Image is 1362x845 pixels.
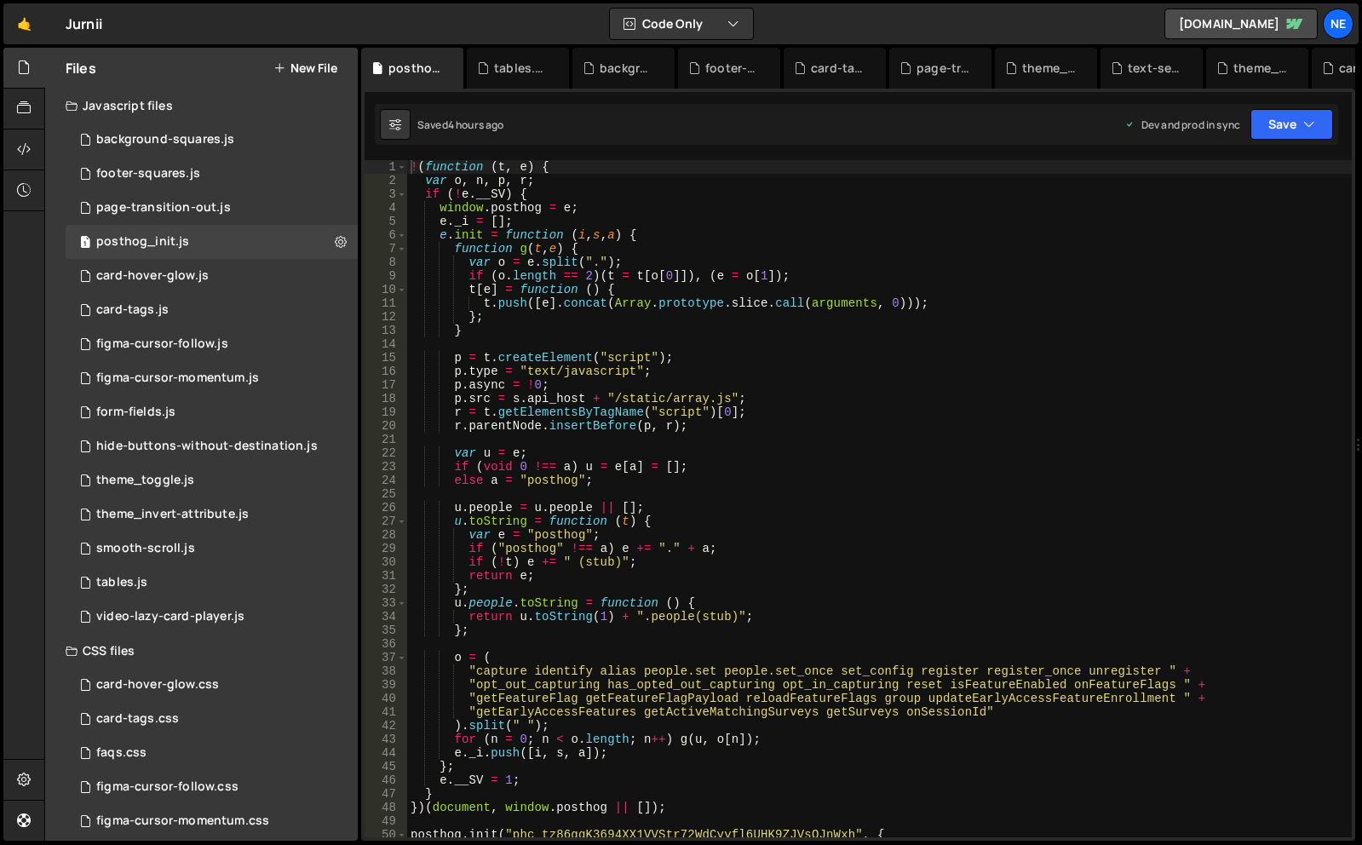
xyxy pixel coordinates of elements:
a: 🤙 [3,3,45,44]
div: figma-cursor-follow.js [96,336,228,352]
div: 16694/47939.js [66,157,358,191]
a: Ne [1323,9,1353,39]
div: text-select-colour.css [1128,60,1182,77]
div: 4 hours ago [448,118,504,132]
div: 7 [365,242,407,256]
div: CSS files [45,634,358,668]
div: background-squares.js [96,132,234,147]
div: 16694/46845.css [66,702,358,736]
div: 16694/46844.js [66,293,358,327]
div: card-tags.js [96,302,169,318]
div: 16694/46977.js [66,123,358,157]
div: 16694/46743.css [66,770,358,804]
div: 24 [365,474,407,487]
div: 21 [365,433,407,446]
div: theme_toggle.js [1022,60,1077,77]
div: 31 [365,569,407,583]
div: 48 [365,801,407,814]
div: 6 [365,228,407,242]
div: 23 [365,460,407,474]
div: tables.js [96,575,147,590]
div: video-lazy-card-player.js [96,609,244,624]
h2: Files [66,59,96,78]
div: 19 [365,405,407,419]
div: figma-cursor-momentum.js [96,371,259,386]
div: 16694/47251.js [66,361,358,395]
div: 43 [365,733,407,746]
div: 22 [365,446,407,460]
div: form-fields.js [96,405,175,420]
div: 49 [365,814,407,828]
div: 16694/45609.js [66,532,358,566]
div: 10 [365,283,407,296]
div: smooth-scroll.js [96,541,195,556]
div: 34 [365,610,407,624]
a: [DOMAIN_NAME] [1164,9,1318,39]
div: footer-squares.js [705,60,760,77]
div: faqs.css [96,745,147,761]
div: 5 [365,215,407,228]
div: 8 [365,256,407,269]
div: 4 [365,201,407,215]
div: figma-cursor-follow.css [96,779,238,795]
div: 16694/46553.js [66,497,358,532]
div: card-hover-glow.js [96,268,209,284]
div: 14 [365,337,407,351]
div: 46 [365,773,407,787]
div: 28 [365,528,407,542]
div: 44 [365,746,407,760]
div: 3 [365,187,407,201]
div: Jurnii [66,14,102,34]
div: Dev and prod in sync [1124,118,1240,132]
div: 18 [365,392,407,405]
div: tables.css [494,60,549,77]
div: 9 [365,269,407,283]
div: 16694/47813.js [66,463,358,497]
div: 17 [365,378,407,392]
div: posthog_init.js [388,60,443,77]
div: 16694/45896.js [66,600,358,634]
div: 33 [365,596,407,610]
div: theme_toggle.js [96,473,194,488]
div: 16694/47814.js [66,191,358,225]
div: 45 [365,760,407,773]
div: 16694/48034.js [66,225,358,259]
div: 16694/47250.js [66,566,358,600]
div: theme_invert-attribute.js [96,507,249,522]
div: 15 [365,351,407,365]
div: footer-squares.js [96,166,200,181]
div: card-tags.css [96,711,179,727]
div: Saved [417,118,504,132]
div: 16694/46742.js [66,327,358,361]
div: 38 [365,664,407,678]
div: theme_invert-attribute.js [1233,60,1288,77]
div: 12 [365,310,407,324]
div: posthog_init.js [96,234,189,250]
div: 30 [365,555,407,569]
div: 40 [365,692,407,705]
div: 41 [365,705,407,719]
div: page-transition-out.js [96,200,231,216]
div: 13 [365,324,407,337]
div: 29 [365,542,407,555]
div: card-hover-glow.css [96,677,219,693]
div: 20 [365,419,407,433]
div: figma-cursor-momentum.css [96,813,269,829]
div: 11 [365,296,407,310]
div: 16694/45608.js [66,395,358,429]
div: 16694/47633.css [66,668,358,702]
div: 26 [365,501,407,514]
div: 50 [365,828,407,842]
span: 1 [80,237,90,250]
div: 39 [365,678,407,692]
div: 25 [365,487,407,501]
div: 35 [365,624,407,637]
div: 16 [365,365,407,378]
button: Code Only [610,9,753,39]
div: card-tags.css [811,60,865,77]
div: 16694/47634.js [66,259,358,293]
div: 2 [365,174,407,187]
div: 16694/45914.js [66,429,358,463]
div: page-transition-out.js [917,60,971,77]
